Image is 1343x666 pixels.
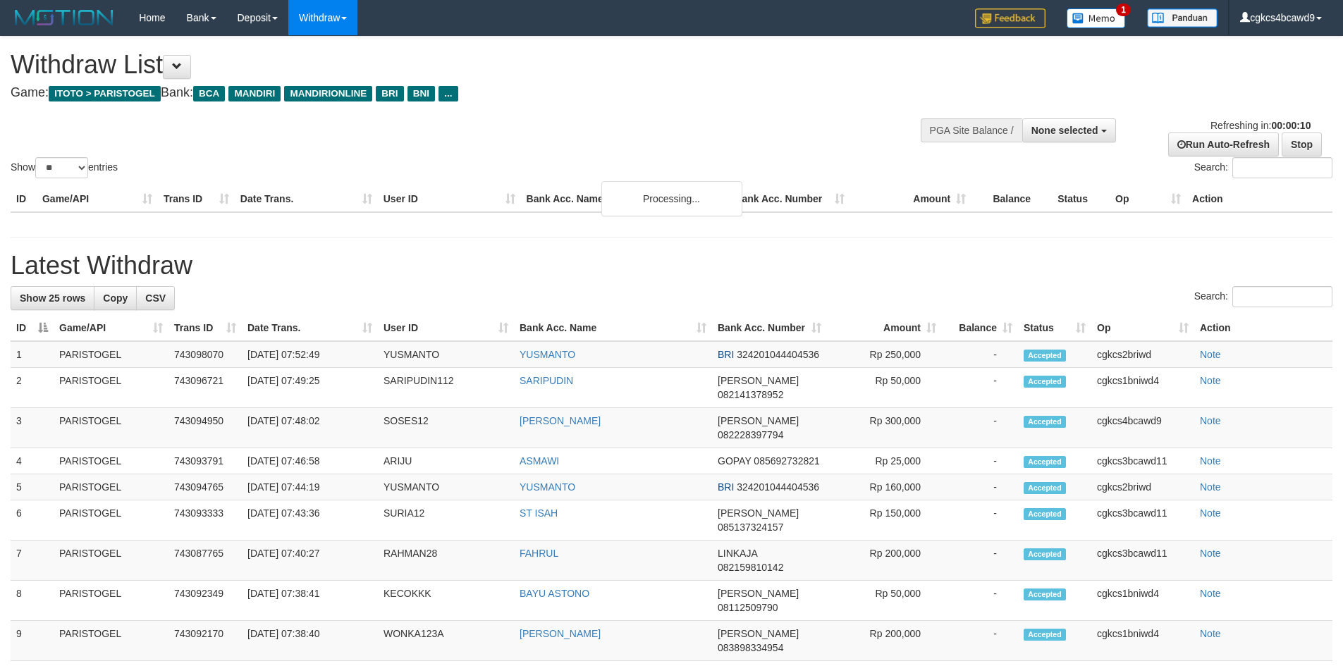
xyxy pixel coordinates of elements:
td: SARIPUDIN112 [378,368,514,408]
th: Action [1194,315,1332,341]
td: PARISTOGEL [54,621,168,661]
td: 1 [11,341,54,368]
a: Note [1200,375,1221,386]
td: 743093333 [168,500,242,541]
td: Rp 300,000 [827,408,942,448]
td: 6 [11,500,54,541]
span: [PERSON_NAME] [718,588,799,599]
th: ID [11,186,37,212]
a: Stop [1282,132,1322,156]
a: FAHRUL [520,548,558,559]
td: - [942,341,1018,368]
td: [DATE] 07:43:36 [242,500,378,541]
td: PARISTOGEL [54,474,168,500]
th: Op: activate to sort column ascending [1091,315,1194,341]
th: Status [1052,186,1110,212]
input: Search: [1232,157,1332,178]
td: PARISTOGEL [54,341,168,368]
a: Run Auto-Refresh [1168,132,1279,156]
td: WONKA123A [378,621,514,661]
th: Date Trans.: activate to sort column ascending [242,315,378,341]
span: BRI [718,481,734,493]
td: cgkcs1bniwd4 [1091,368,1194,408]
th: User ID: activate to sort column ascending [378,315,514,341]
th: Amount [850,186,971,212]
td: Rp 250,000 [827,341,942,368]
div: Processing... [601,181,742,216]
td: [DATE] 07:49:25 [242,368,378,408]
a: Note [1200,349,1221,360]
span: Copy 082159810142 to clipboard [718,562,783,573]
span: [PERSON_NAME] [718,375,799,386]
td: PARISTOGEL [54,368,168,408]
td: 743093791 [168,448,242,474]
a: Note [1200,628,1221,639]
td: 3 [11,408,54,448]
span: [PERSON_NAME] [718,507,799,519]
td: PARISTOGEL [54,448,168,474]
td: SOSES12 [378,408,514,448]
span: Copy 083898334954 to clipboard [718,642,783,653]
th: Game/API: activate to sort column ascending [54,315,168,341]
td: YUSMANTO [378,474,514,500]
a: Copy [94,286,137,310]
td: RAHMAN28 [378,541,514,581]
span: [PERSON_NAME] [718,628,799,639]
span: Copy 08112509790 to clipboard [718,602,778,613]
td: [DATE] 07:48:02 [242,408,378,448]
td: - [942,448,1018,474]
td: PARISTOGEL [54,408,168,448]
td: 7 [11,541,54,581]
td: 743096721 [168,368,242,408]
th: Bank Acc. Number: activate to sort column ascending [712,315,827,341]
input: Search: [1232,286,1332,307]
th: Trans ID: activate to sort column ascending [168,315,242,341]
span: Copy 085137324157 to clipboard [718,522,783,533]
a: Note [1200,455,1221,467]
span: Copy 082141378952 to clipboard [718,389,783,400]
span: None selected [1031,125,1098,136]
td: - [942,581,1018,621]
a: ST ISAH [520,507,558,519]
td: 4 [11,448,54,474]
th: Action [1186,186,1332,212]
th: Game/API [37,186,158,212]
td: Rp 50,000 [827,368,942,408]
a: Show 25 rows [11,286,94,310]
select: Showentries [35,157,88,178]
td: Rp 150,000 [827,500,942,541]
label: Show entries [11,157,118,178]
td: YUSMANTO [378,341,514,368]
th: Bank Acc. Name: activate to sort column ascending [514,315,712,341]
a: Note [1200,481,1221,493]
span: BNI [407,86,435,101]
td: cgkcs3bcawd11 [1091,448,1194,474]
td: [DATE] 07:44:19 [242,474,378,500]
td: 5 [11,474,54,500]
span: Copy 324201044404536 to clipboard [737,481,819,493]
span: BRI [376,86,403,101]
a: ASMAWI [520,455,559,467]
td: PARISTOGEL [54,541,168,581]
label: Search: [1194,157,1332,178]
td: cgkcs3bcawd11 [1091,500,1194,541]
a: Note [1200,415,1221,426]
span: Accepted [1024,508,1066,520]
td: [DATE] 07:52:49 [242,341,378,368]
td: cgkcs2briwd [1091,474,1194,500]
td: Rp 160,000 [827,474,942,500]
td: [DATE] 07:40:27 [242,541,378,581]
img: Button%20Memo.svg [1067,8,1126,28]
span: BCA [193,86,225,101]
span: Refreshing in: [1210,120,1311,131]
td: 9 [11,621,54,661]
a: [PERSON_NAME] [520,415,601,426]
td: - [942,474,1018,500]
h1: Latest Withdraw [11,252,1332,280]
span: CSV [145,292,166,304]
th: Date Trans. [235,186,378,212]
td: cgkcs2briwd [1091,341,1194,368]
td: - [942,368,1018,408]
td: [DATE] 07:38:41 [242,581,378,621]
td: Rp 200,000 [827,541,942,581]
